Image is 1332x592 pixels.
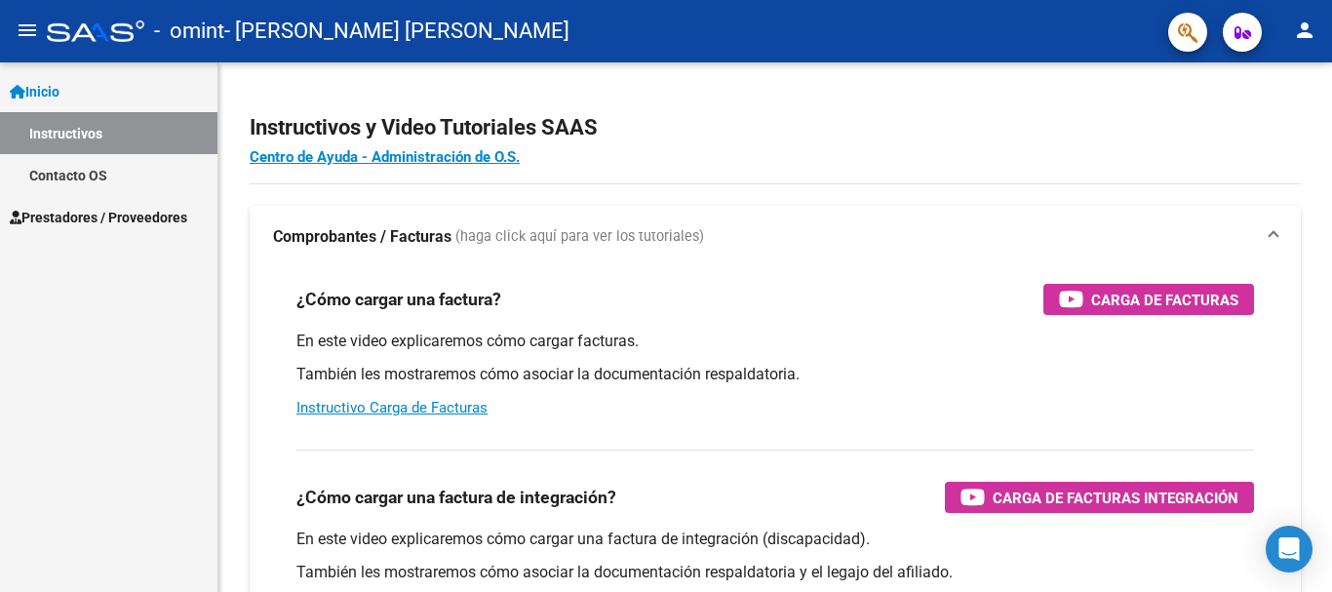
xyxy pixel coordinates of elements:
[1043,284,1254,315] button: Carga de Facturas
[1293,19,1316,42] mat-icon: person
[250,109,1301,146] h2: Instructivos y Video Tutoriales SAAS
[296,562,1254,583] p: También les mostraremos cómo asociar la documentación respaldatoria y el legajo del afiliado.
[296,286,501,313] h3: ¿Cómo cargar una factura?
[1266,526,1312,572] div: Open Intercom Messenger
[296,399,488,416] a: Instructivo Carga de Facturas
[10,207,187,228] span: Prestadores / Proveedores
[296,364,1254,385] p: También les mostraremos cómo asociar la documentación respaldatoria.
[250,206,1301,268] mat-expansion-panel-header: Comprobantes / Facturas (haga click aquí para ver los tutoriales)
[1091,288,1238,312] span: Carga de Facturas
[273,226,451,248] strong: Comprobantes / Facturas
[993,486,1238,510] span: Carga de Facturas Integración
[455,226,704,248] span: (haga click aquí para ver los tutoriales)
[250,148,520,166] a: Centro de Ayuda - Administración de O.S.
[224,10,569,53] span: - [PERSON_NAME] [PERSON_NAME]
[154,10,224,53] span: - omint
[296,529,1254,550] p: En este video explicaremos cómo cargar una factura de integración (discapacidad).
[16,19,39,42] mat-icon: menu
[945,482,1254,513] button: Carga de Facturas Integración
[10,81,59,102] span: Inicio
[296,484,616,511] h3: ¿Cómo cargar una factura de integración?
[296,331,1254,352] p: En este video explicaremos cómo cargar facturas.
